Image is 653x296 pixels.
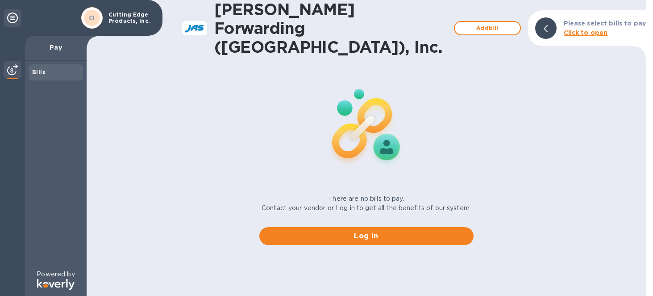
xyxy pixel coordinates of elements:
[454,21,521,35] button: Addbill
[564,29,608,36] b: Click to open
[32,69,46,76] b: Bills
[259,227,474,245] button: Log in
[564,20,646,27] b: Please select bills to pay
[462,23,513,34] span: Add bill
[37,270,75,279] p: Powered by
[37,279,75,290] img: Logo
[108,12,153,24] p: Cutting Edge Products, Inc.
[89,14,95,21] b: CI
[262,194,471,213] p: There are no bills to pay. Contact your vendor or Log in to get all the benefits of our system.
[266,231,466,241] span: Log in
[32,43,79,52] p: Pay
